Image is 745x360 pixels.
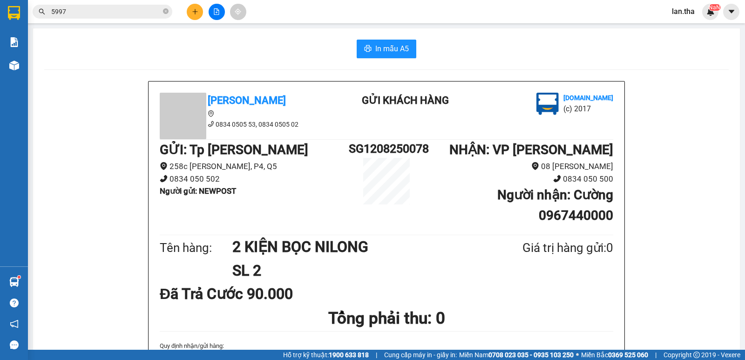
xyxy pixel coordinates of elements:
[160,175,168,183] span: phone
[235,8,241,15] span: aim
[18,276,20,278] sup: 1
[208,121,214,127] span: phone
[10,340,19,349] span: message
[160,162,168,170] span: environment
[160,119,327,129] li: 0834 0505 53, 0834 0505 02
[723,4,739,20] button: caret-down
[163,8,169,14] span: close-circle
[709,4,720,11] sup: NaN
[329,351,369,359] strong: 1900 633 818
[78,44,128,56] li: (c) 2017
[209,4,225,20] button: file-add
[376,350,377,360] span: |
[727,7,736,16] span: caret-down
[78,35,128,43] b: [DOMAIN_NAME]
[160,238,232,258] div: Tên hàng:
[187,4,203,20] button: plus
[51,7,161,17] input: Tìm tên, số ĐT hoặc mã đơn
[531,162,539,170] span: environment
[230,4,246,20] button: aim
[362,95,449,106] b: Gửi khách hàng
[9,37,19,47] img: solution-icon
[706,7,715,16] img: icon-new-feature
[488,351,574,359] strong: 0708 023 035 - 0935 103 250
[384,350,457,360] span: Cung cấp máy in - giấy in:
[160,306,613,331] h1: Tổng phải thu: 0
[357,40,416,58] button: printerIn mẫu A5
[536,93,559,115] img: logo.jpg
[655,350,657,360] span: |
[664,6,702,17] span: lan.tha
[449,142,613,157] b: NHẬN : VP [PERSON_NAME]
[477,238,613,258] div: Giá trị hàng gửi: 0
[424,173,613,185] li: 0834 050 500
[10,299,19,307] span: question-circle
[160,282,309,306] div: Đã Trả Cước 90.000
[693,352,700,358] span: copyright
[213,8,220,15] span: file-add
[39,8,45,15] span: search
[160,186,236,196] b: Người gửi : NEWPOST
[349,140,424,158] h1: SG1208250078
[364,45,372,54] span: printer
[9,277,19,287] img: warehouse-icon
[9,61,19,70] img: warehouse-icon
[163,7,169,16] span: close-circle
[8,6,20,20] img: logo-vxr
[192,8,198,15] span: plus
[12,60,53,104] b: [PERSON_NAME]
[10,319,19,328] span: notification
[608,351,648,359] strong: 0369 525 060
[563,94,613,102] b: [DOMAIN_NAME]
[208,110,214,117] span: environment
[208,95,286,106] b: [PERSON_NAME]
[160,160,349,173] li: 258c [PERSON_NAME], P4, Q5
[459,350,574,360] span: Miền Nam
[553,175,561,183] span: phone
[581,350,648,360] span: Miền Bắc
[232,259,477,282] h1: SL 2
[101,12,123,34] img: logo.jpg
[375,43,409,54] span: In mẫu A5
[563,103,613,115] li: (c) 2017
[576,353,579,357] span: ⚪️
[497,187,613,223] b: Người nhận : Cường 0967440000
[283,350,369,360] span: Hỗ trợ kỹ thuật:
[232,235,477,258] h1: 2 KIỆN BỌC NILONG
[160,142,308,157] b: GỬI : Tp [PERSON_NAME]
[57,14,92,57] b: Gửi khách hàng
[424,160,613,173] li: 08 [PERSON_NAME]
[160,173,349,185] li: 0834 050 502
